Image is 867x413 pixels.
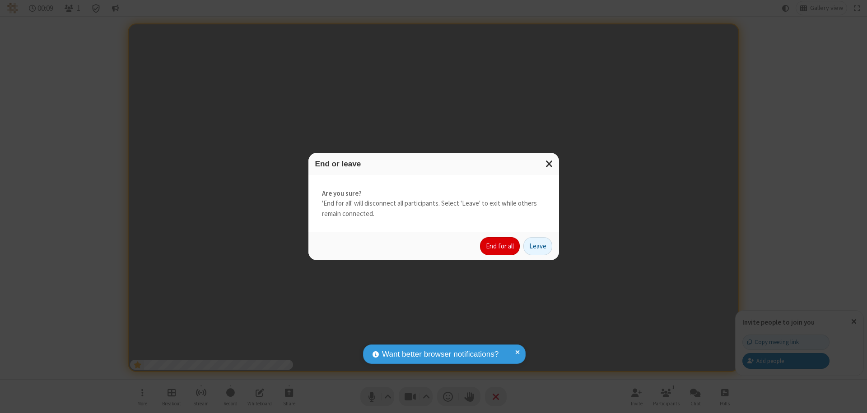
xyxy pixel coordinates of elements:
h3: End or leave [315,160,552,168]
span: Want better browser notifications? [382,349,499,360]
button: Close modal [540,153,559,175]
button: End for all [480,237,520,255]
strong: Are you sure? [322,188,545,199]
div: 'End for all' will disconnect all participants. Select 'Leave' to exit while others remain connec... [308,175,559,233]
button: Leave [523,237,552,255]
